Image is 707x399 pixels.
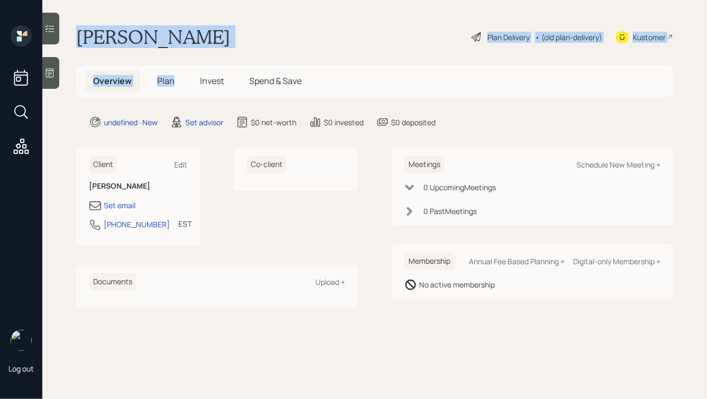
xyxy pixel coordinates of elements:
span: Plan [157,75,175,87]
div: Set advisor [185,117,223,128]
div: 0 Upcoming Meeting s [423,182,496,193]
div: Schedule New Meeting + [576,160,660,170]
div: • (old plan-delivery) [535,32,602,43]
div: Kustomer [633,32,666,43]
h1: [PERSON_NAME] [76,25,230,49]
div: 0 Past Meeting s [423,206,477,217]
div: Edit [174,160,187,170]
h6: [PERSON_NAME] [89,182,187,191]
h6: Meetings [404,156,445,173]
h6: Client [89,156,117,173]
div: Upload + [315,277,345,287]
span: Invest [200,75,224,87]
h6: Co-client [247,156,287,173]
div: No active membership [419,279,495,290]
div: Set email [104,200,135,211]
img: hunter_neumayer.jpg [11,330,32,351]
div: Log out [8,364,34,374]
h6: Membership [404,253,455,270]
div: Plan Delivery [487,32,530,43]
div: EST [178,218,192,229]
div: undefined · New [104,117,158,128]
div: $0 deposited [391,117,436,128]
h6: Documents [89,273,137,291]
span: Spend & Save [249,75,302,87]
div: $0 net-worth [251,117,296,128]
span: Overview [93,75,132,87]
div: Annual Fee Based Planning + [469,256,565,266]
div: Digital-only Membership + [573,256,660,266]
div: $0 invested [324,117,364,128]
div: [PHONE_NUMBER] [104,219,170,230]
